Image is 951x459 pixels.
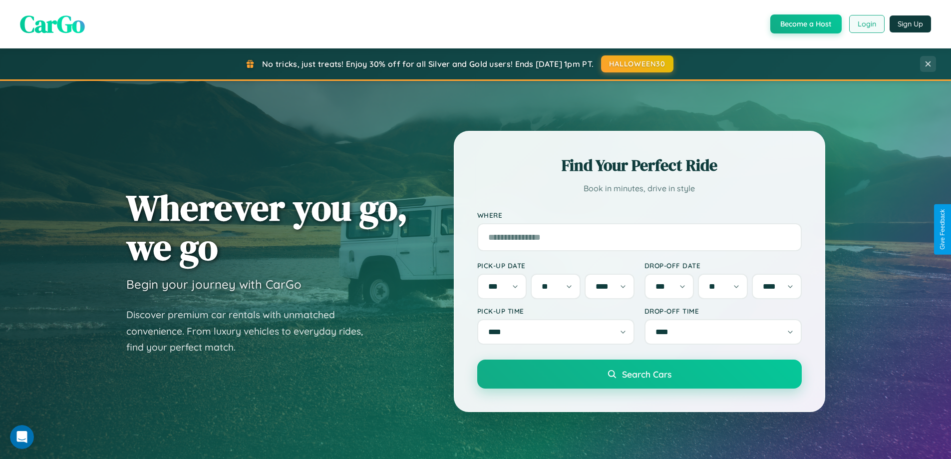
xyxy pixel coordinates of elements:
[126,188,408,267] h1: Wherever you go, we go
[477,154,802,176] h2: Find Your Perfect Ride
[601,55,673,72] button: HALLOWEEN30
[20,7,85,40] span: CarGo
[126,307,376,356] p: Discover premium car rentals with unmatched convenience. From luxury vehicles to everyday rides, ...
[477,307,634,315] label: Pick-up Time
[262,59,594,69] span: No tricks, just treats! Enjoy 30% off for all Silver and Gold users! Ends [DATE] 1pm PT.
[126,277,302,292] h3: Begin your journey with CarGo
[622,369,671,380] span: Search Cars
[890,15,931,32] button: Sign Up
[644,261,802,270] label: Drop-off Date
[10,425,34,449] iframe: Intercom live chat
[477,261,634,270] label: Pick-up Date
[849,15,885,33] button: Login
[644,307,802,315] label: Drop-off Time
[939,209,946,250] div: Give Feedback
[477,360,802,389] button: Search Cars
[770,14,842,33] button: Become a Host
[477,181,802,196] p: Book in minutes, drive in style
[477,211,802,219] label: Where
